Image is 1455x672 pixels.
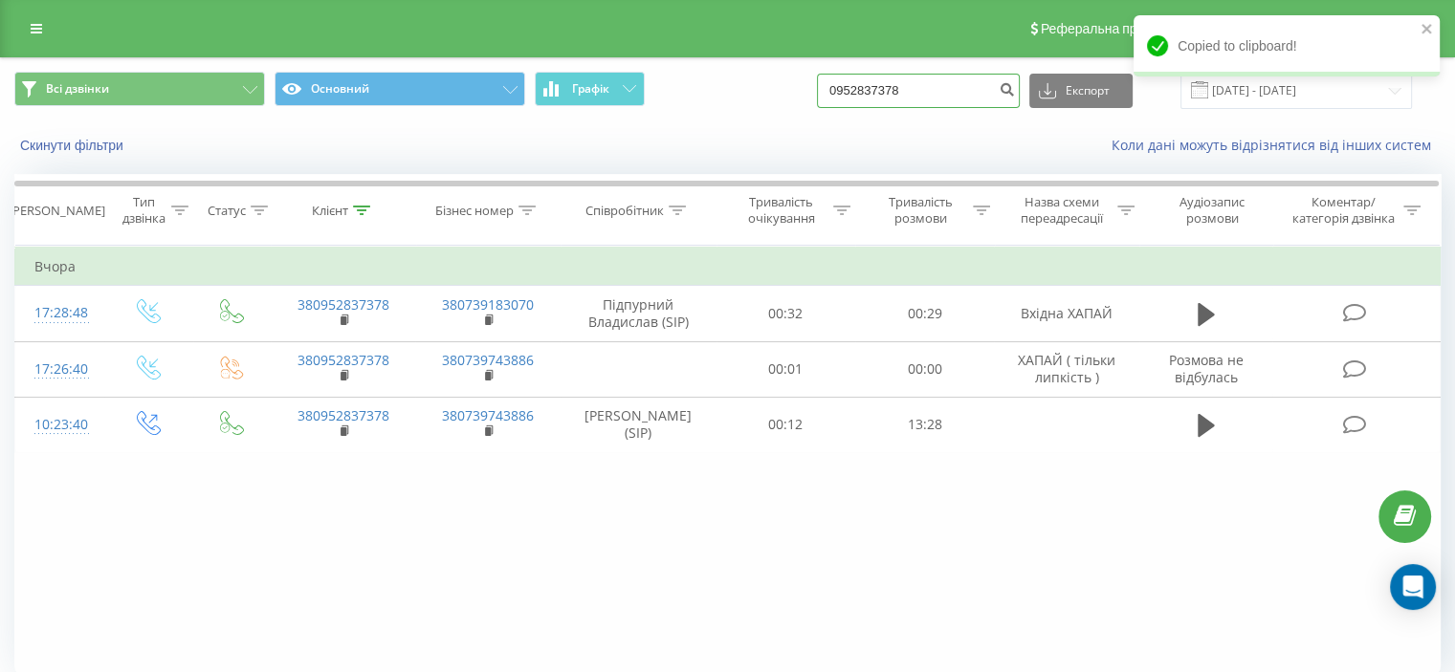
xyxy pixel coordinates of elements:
div: Співробітник [585,203,664,219]
div: 17:28:48 [34,294,85,332]
a: 380739183070 [442,295,534,314]
button: Експорт [1029,74,1133,108]
a: 380739743886 [442,351,534,369]
span: Реферальна програма [1041,21,1181,36]
button: Графік [535,72,645,106]
input: Пошук за номером [817,74,1020,108]
div: Назва схеми переадресації [1012,194,1113,227]
a: 380952837378 [298,295,389,314]
div: Бізнес номер [435,203,514,219]
td: 00:32 [716,286,855,341]
button: close [1421,21,1434,39]
div: 10:23:40 [34,406,85,444]
div: Open Intercom Messenger [1390,564,1436,610]
td: Вчора [15,248,1441,286]
div: Клієнт [312,203,348,219]
div: Аудіозапис розмови [1157,194,1268,227]
button: Основний [275,72,525,106]
div: Copied to clipboard! [1134,15,1440,76]
td: 00:00 [855,341,994,397]
a: 380952837378 [298,406,389,424]
td: ХАПАЙ ( тільки липкість ) [994,341,1138,397]
span: Всі дзвінки [46,81,109,97]
td: 00:01 [716,341,855,397]
button: Скинути фільтри [14,137,133,154]
td: [PERSON_NAME] (SIP) [561,397,716,452]
a: 380952837378 [298,351,389,369]
span: Розмова не відбулась [1169,351,1244,386]
td: 13:28 [855,397,994,452]
div: Коментар/категорія дзвінка [1287,194,1399,227]
td: 00:12 [716,397,855,452]
button: Всі дзвінки [14,72,265,106]
div: Статус [208,203,246,219]
div: [PERSON_NAME] [9,203,105,219]
div: Тривалість розмови [872,194,968,227]
td: Підпурний Владислав (SIP) [561,286,716,341]
a: 380739743886 [442,406,534,424]
a: Коли дані можуть відрізнятися вiд інших систем [1112,136,1441,154]
div: 17:26:40 [34,351,85,388]
div: Тип дзвінка [121,194,165,227]
td: Вхідна ХАПАЙ [994,286,1138,341]
div: Тривалість очікування [734,194,829,227]
span: Графік [572,82,609,96]
td: 00:29 [855,286,994,341]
